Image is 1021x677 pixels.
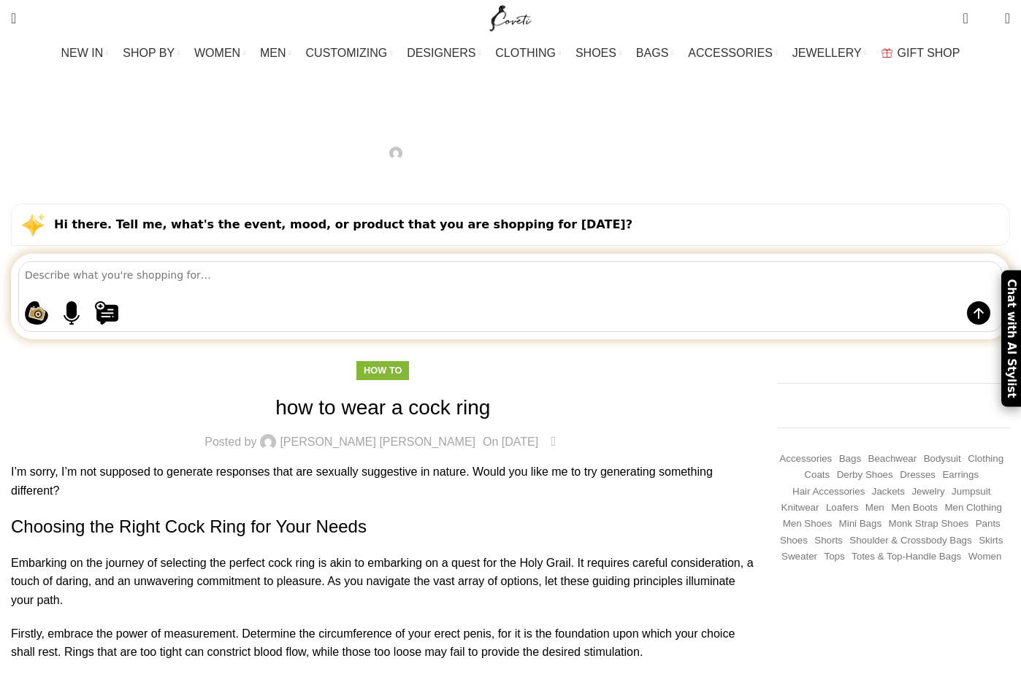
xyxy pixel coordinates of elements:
span: 0 [982,15,993,26]
a: How to [492,88,529,98]
a: Jewelry (427 items) [911,485,944,499]
a: CLOTHING [495,39,561,68]
a: Hair Accessories (245 items) [792,485,865,499]
a: Mini Bags (367 items) [839,517,882,531]
img: author-avatar [389,147,402,160]
a: Loafers (193 items) [826,501,858,515]
span: 0 [681,142,692,153]
a: Pants (1,415 items) [976,517,1001,531]
time: On [DATE] [483,436,538,448]
img: author-avatar [260,434,276,450]
h2: Choosing the Right Cock Ring for Your Needs [11,514,755,539]
a: Accessories (745 items) [779,452,832,466]
div: Main navigation [4,39,1017,68]
a: Totes & Top-Handle Bags (361 items) [852,550,961,564]
a: Shoes (294 items) [780,534,808,548]
span: Posted by [204,436,256,448]
p: I’m sorry, I’m not supposed to generate responses that are sexually suggestive in nature. Would y... [11,463,755,500]
a: CUSTOMIZING [306,39,393,68]
a: Coats (432 items) [804,468,830,482]
a: Monk strap shoes (262 items) [889,517,969,531]
a: [PERSON_NAME] [PERSON_NAME] [280,436,475,448]
a: Tops (3,126 items) [824,550,844,564]
a: BAGS [636,39,673,68]
a: Men Boots (296 items) [891,501,938,515]
span: SHOES [575,46,616,60]
a: Men (1,906 items) [865,501,884,515]
a: Search [4,4,23,33]
a: Men Shoes (1,372 items) [783,517,832,531]
a: Earrings (192 items) [942,468,979,482]
a: Site logo [486,11,535,23]
span: NEW IN [61,46,104,60]
a: Jumpsuit (156 items) [952,485,990,499]
a: Bodysuit (156 items) [924,452,961,466]
a: Dresses (9,791 items) [900,468,936,482]
span: DESIGNERS [407,46,475,60]
span: MEN [260,46,286,60]
span: CLOTHING [495,46,556,60]
a: MEN [260,39,291,68]
span: GIFT SHOP [898,46,960,60]
a: Beachwear (451 items) [868,452,917,466]
span: CUSTOMIZING [306,46,388,60]
a: GIFT SHOP [882,39,960,68]
span: 0 [964,7,975,18]
a: Sweater (254 items) [781,550,817,564]
a: Men Clothing (418 items) [944,501,1002,515]
span: WOMEN [194,46,240,60]
a: Skirts (1,102 items) [979,534,1003,548]
a: NEW IN [61,39,109,68]
span: 0 [554,431,565,442]
a: Bags (1,744 items) [839,452,861,466]
a: Shoulder & Crossbody Bags (672 items) [849,534,971,548]
h1: how to wear a cock ring [398,110,623,136]
img: GiftBag [882,48,892,58]
span: Posted by [334,144,386,163]
a: WOMEN [194,39,245,68]
a: 0 [672,144,687,163]
a: JEWELLERY [792,39,867,68]
a: 0 [546,433,561,452]
a: Clothing (19,144 items) [968,452,1003,466]
a: SHOP BY [123,39,180,68]
div: My Wishlist [979,4,994,33]
a: Shorts (326 items) [814,534,843,548]
time: On [DATE] [609,147,665,159]
h1: how to wear a cock ring [11,393,755,422]
a: Knitwear (496 items) [781,501,819,515]
a: Jackets (1,265 items) [872,485,905,499]
a: ACCESSORIES [688,39,778,68]
a: DESIGNERS [407,39,481,68]
span: BAGS [636,46,668,60]
span: SHOP BY [123,46,175,60]
a: [PERSON_NAME] [PERSON_NAME] [406,144,602,163]
p: Embarking on the journey of selecting the perfect cock ring is akin to embarking on a quest for t... [11,554,755,610]
p: Firstly, embrace the power of measurement. Determine the circumference of your erect penis, for i... [11,624,755,662]
a: 0 [955,4,975,33]
span: ACCESSORIES [688,46,773,60]
span: JEWELLERY [792,46,862,60]
a: SHOES [575,39,622,68]
a: How to [364,365,402,376]
a: Women (22,419 items) [968,550,1002,564]
a: Derby shoes (233 items) [837,468,893,482]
